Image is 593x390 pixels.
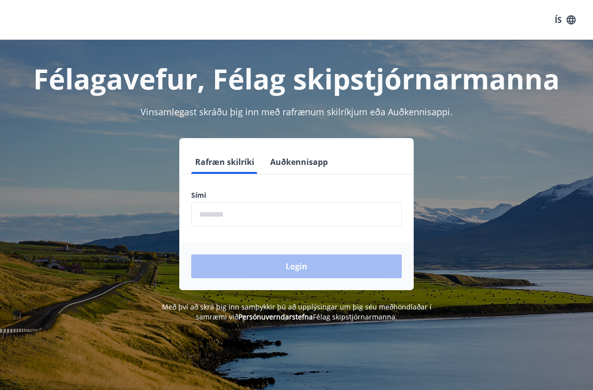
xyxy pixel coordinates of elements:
[266,150,332,174] button: Auðkennisapp
[162,302,432,321] span: Með því að skrá þig inn samþykkir þú að upplýsingar um þig séu meðhöndlaðar í samræmi við Félag s...
[12,60,581,97] h1: Félagavefur, Félag skipstjórnarmanna
[549,11,581,29] button: ÍS
[238,312,313,321] a: Persónuverndarstefna
[191,150,258,174] button: Rafræn skilríki
[141,106,452,118] span: Vinsamlegast skráðu þig inn með rafrænum skilríkjum eða Auðkennisappi.
[191,190,402,200] label: Sími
